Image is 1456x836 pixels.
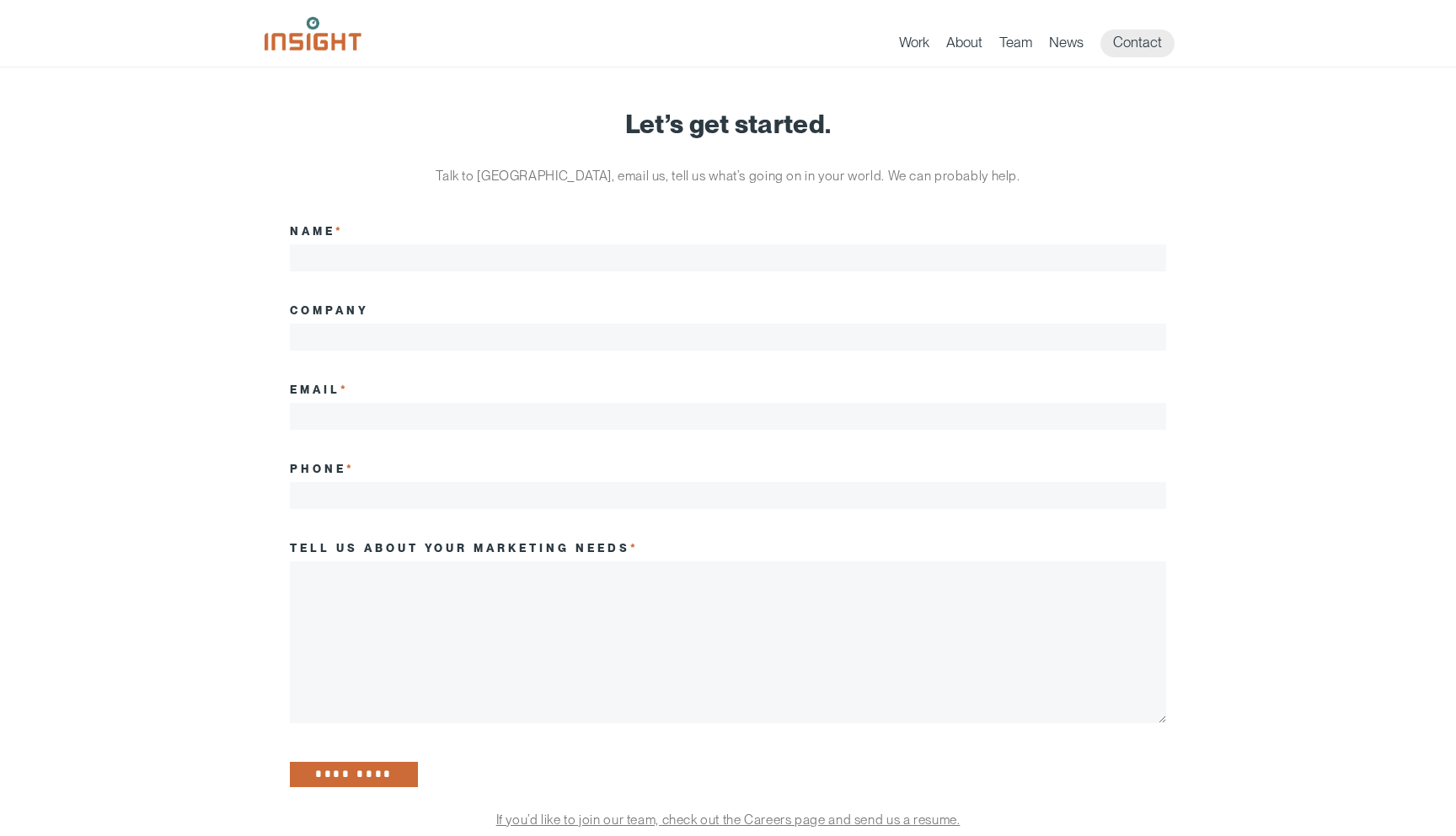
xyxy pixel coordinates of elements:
[290,303,369,317] label: Company
[290,383,349,396] label: Email
[290,110,1166,138] h1: Let’s get started.
[496,812,961,828] a: If you’d like to join our team, check out the Careers page and send us a resume.
[290,462,355,475] label: Phone
[899,29,1191,57] nav: primary navigation menu
[265,17,361,51] img: Insight Marketing Design
[290,224,344,238] label: Name
[946,34,982,57] a: About
[290,541,639,555] label: Tell us about your marketing needs
[412,163,1044,189] p: Talk to [GEOGRAPHIC_DATA], email us, tell us what’s going on in your world. We can probably help.
[1100,29,1175,57] a: Contact
[1049,34,1084,57] a: News
[999,34,1032,57] a: Team
[899,34,929,57] a: Work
